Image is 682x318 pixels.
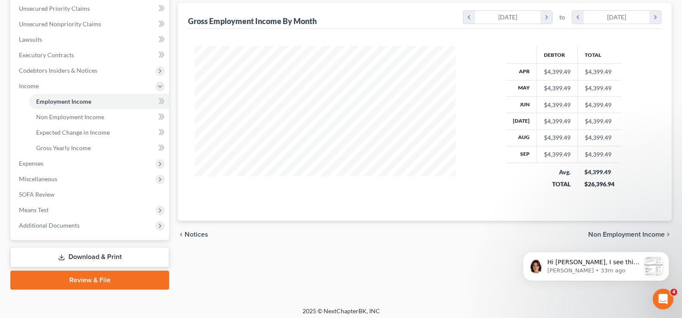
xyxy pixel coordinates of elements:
a: Executory Contracts [12,47,169,63]
span: Hi [PERSON_NAME], I see this figure pulling over correctly from Schedule I based on the expenses ... [37,24,130,74]
th: Debtor [537,46,577,63]
iframe: Intercom notifications message [510,235,682,295]
div: [DATE] [475,11,541,24]
span: Additional Documents [19,222,80,229]
th: Total [577,46,621,63]
div: $4,399.49 [544,117,571,126]
span: Means Test [19,206,49,213]
button: Non Employment Income chevron_right [588,231,672,238]
i: chevron_right [649,11,661,24]
p: Message from Emma, sent 33m ago [37,32,130,40]
th: Aug [506,130,537,146]
div: $4,399.49 [544,68,571,76]
span: 4 [670,289,677,296]
span: Notices [185,231,208,238]
div: $26,396.94 [584,180,614,188]
th: Sep [506,146,537,163]
span: SOFA Review [19,191,55,198]
span: Income [19,82,39,90]
a: Unsecured Priority Claims [12,1,169,16]
th: Jun [506,96,537,113]
i: chevron_left [463,11,475,24]
a: Expected Change in Income [29,125,169,140]
div: $4,399.49 [584,168,614,176]
div: $4,399.49 [544,133,571,142]
td: $4,399.49 [577,64,621,80]
td: $4,399.49 [577,113,621,130]
i: chevron_right [665,231,672,238]
span: Gross Yearly Income [36,144,91,151]
span: Expected Change in Income [36,129,110,136]
span: Executory Contracts [19,51,74,59]
th: [DATE] [506,113,537,130]
span: Employment Income [36,98,91,105]
i: chevron_left [178,231,185,238]
div: $4,399.49 [544,101,571,109]
td: $4,399.49 [577,130,621,146]
div: [DATE] [584,11,650,24]
span: Miscellaneous [19,175,57,182]
a: Employment Income [29,94,169,109]
span: Non Employment Income [588,231,665,238]
div: $4,399.49 [544,150,571,159]
span: Unsecured Priority Claims [19,5,90,12]
a: Gross Yearly Income [29,140,169,156]
div: $4,399.49 [544,84,571,93]
a: Review & File [10,271,169,290]
span: to [559,13,565,22]
a: SOFA Review [12,187,169,202]
div: Avg. [543,168,571,176]
i: chevron_right [540,11,552,24]
a: Lawsuits [12,32,169,47]
span: Codebtors Insiders & Notices [19,67,97,74]
span: Unsecured Nonpriority Claims [19,20,101,28]
th: May [506,80,537,96]
button: chevron_left Notices [178,231,208,238]
th: Apr [506,64,537,80]
a: Non Employment Income [29,109,169,125]
td: $4,399.49 [577,96,621,113]
td: $4,399.49 [577,146,621,163]
a: Download & Print [10,247,169,267]
a: Unsecured Nonpriority Claims [12,16,169,32]
div: Gross Employment Income By Month [188,16,317,26]
span: Lawsuits [19,36,42,43]
span: Expenses [19,160,43,167]
span: Non Employment Income [36,113,104,120]
iframe: Intercom live chat [653,289,673,309]
td: $4,399.49 [577,80,621,96]
i: chevron_left [572,11,584,24]
div: TOTAL [543,180,571,188]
